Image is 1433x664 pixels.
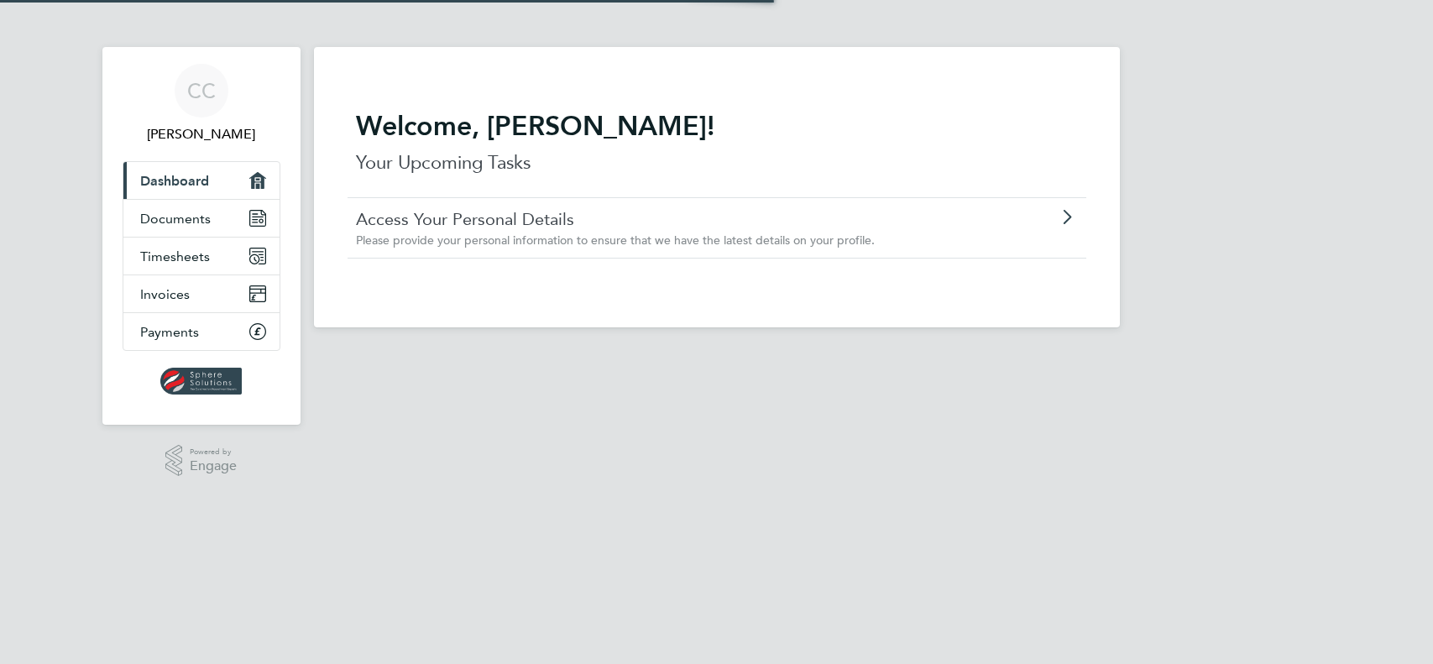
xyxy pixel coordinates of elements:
[123,238,280,274] a: Timesheets
[190,459,237,473] span: Engage
[356,149,1078,176] p: Your Upcoming Tasks
[356,109,1078,143] h2: Welcome, [PERSON_NAME]!
[123,124,280,144] span: Colin Crocker
[165,445,237,477] a: Powered byEngage
[187,80,216,102] span: CC
[123,200,280,237] a: Documents
[140,324,199,340] span: Payments
[356,208,983,230] a: Access Your Personal Details
[356,233,875,248] span: Please provide your personal information to ensure that we have the latest details on your profile.
[140,173,209,189] span: Dashboard
[102,47,301,425] nav: Main navigation
[140,286,190,302] span: Invoices
[123,162,280,199] a: Dashboard
[123,313,280,350] a: Payments
[123,64,280,144] a: CC[PERSON_NAME]
[190,445,237,459] span: Powered by
[140,248,210,264] span: Timesheets
[123,275,280,312] a: Invoices
[160,368,242,395] img: spheresolutions-logo-retina.png
[140,211,211,227] span: Documents
[123,368,280,395] a: Go to home page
